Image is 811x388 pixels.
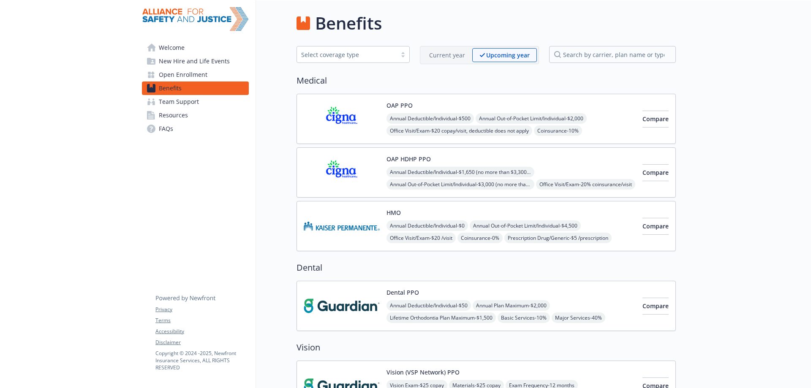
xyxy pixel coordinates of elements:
span: Annual Plan Maximum - $2,000 [473,300,550,311]
span: Annual Deductible/Individual - $0 [386,220,468,231]
span: Prescription Drug/Generic - $5 /prescription [504,233,612,243]
span: Resources [159,109,188,122]
img: CIGNA carrier logo [304,155,380,190]
a: New Hire and Life Events [142,54,249,68]
span: Annual Out-of-Pocket Limit/Individual - $4,500 [470,220,581,231]
a: Terms [155,317,248,324]
input: search by carrier, plan name or type [549,46,676,63]
span: Annual Out-of-Pocket Limit/Individual - $3,000 (no more than $3,300 per individual - within a fam... [386,179,534,190]
span: Open Enrollment [159,68,207,81]
span: Annual Out-of-Pocket Limit/Individual - $2,000 [476,113,587,124]
button: Vision (VSP Network) PPO [386,368,460,377]
button: OAP PPO [386,101,413,110]
button: HMO [386,208,401,217]
p: Current year [429,51,465,60]
p: Copyright © 2024 - 2025 , Newfront Insurance Services, ALL RIGHTS RESERVED [155,350,248,371]
span: Compare [642,222,669,230]
span: Team Support [159,95,199,109]
span: Annual Deductible/Individual - $50 [386,300,471,311]
a: Benefits [142,81,249,95]
span: Annual Deductible/Individual - $500 [386,113,474,124]
button: Compare [642,298,669,315]
a: FAQs [142,122,249,136]
span: Lifetime Orthodontia Plan Maximum - $1,500 [386,312,496,323]
img: CIGNA carrier logo [304,101,380,137]
span: Coinsurance - 10% [534,125,582,136]
a: Privacy [155,306,248,313]
span: Office Visit/Exam - $20 copay/visit, deductible does not apply [386,125,532,136]
span: Office Visit/Exam - $20 /visit [386,233,456,243]
span: FAQs [159,122,173,136]
p: Upcoming year [486,51,530,60]
a: Team Support [142,95,249,109]
img: Guardian carrier logo [304,288,380,324]
h2: Medical [297,74,676,87]
span: Compare [642,168,669,176]
a: Welcome [142,41,249,54]
button: Compare [642,218,669,235]
h2: Dental [297,261,676,274]
div: Select coverage type [301,50,392,59]
span: Compare [642,302,669,310]
button: OAP HDHP PPO [386,155,431,163]
span: Basic Services - 10% [498,312,550,323]
span: New Hire and Life Events [159,54,230,68]
a: Open Enrollment [142,68,249,81]
button: Compare [642,164,669,181]
span: Compare [642,115,669,123]
span: Office Visit/Exam - 20% coinsurance/visit [536,179,635,190]
span: Major Services - 40% [552,312,605,323]
span: Coinsurance - 0% [457,233,503,243]
button: Compare [642,111,669,128]
a: Accessibility [155,328,248,335]
a: Disclaimer [155,339,248,346]
a: Resources [142,109,249,122]
h2: Vision [297,341,676,354]
h1: Benefits [315,11,382,36]
button: Dental PPO [386,288,419,297]
span: Welcome [159,41,185,54]
span: Annual Deductible/Individual - $1,650 (no more than $3,300 per individual - within a family) [386,167,534,177]
span: Benefits [159,81,182,95]
img: Kaiser Permanente Insurance Company carrier logo [304,208,380,244]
